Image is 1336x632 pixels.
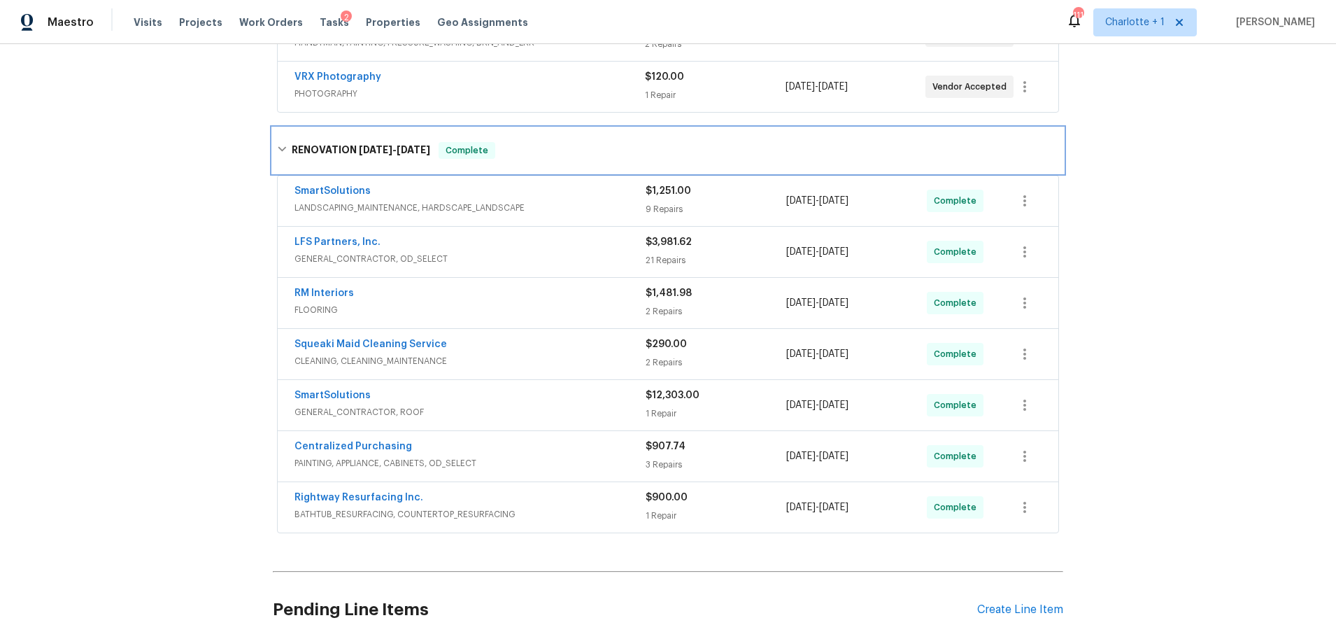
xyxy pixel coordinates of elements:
[934,245,982,259] span: Complete
[819,349,848,359] span: [DATE]
[294,186,371,196] a: SmartSolutions
[786,398,848,412] span: -
[786,349,816,359] span: [DATE]
[294,493,423,503] a: Rightway Resurfacing Inc.
[1230,15,1315,29] span: [PERSON_NAME]
[786,296,848,310] span: -
[294,87,645,101] span: PHOTOGRAPHY
[646,202,786,216] div: 9 Repairs
[1073,8,1083,22] div: 111
[786,247,816,257] span: [DATE]
[934,398,982,412] span: Complete
[397,145,430,155] span: [DATE]
[819,451,848,461] span: [DATE]
[294,339,447,349] a: Squeaki Maid Cleaning Service
[359,145,430,155] span: -
[786,194,848,208] span: -
[932,80,1012,94] span: Vendor Accepted
[819,247,848,257] span: [DATE]
[294,252,646,266] span: GENERAL_CONTRACTOR, OD_SELECT
[934,194,982,208] span: Complete
[366,15,420,29] span: Properties
[48,15,94,29] span: Maestro
[292,142,430,159] h6: RENOVATION
[786,82,815,92] span: [DATE]
[294,456,646,470] span: PAINTING, APPLIANCE, CABINETS, OD_SELECT
[646,458,786,472] div: 3 Repairs
[437,15,528,29] span: Geo Assignments
[934,500,982,514] span: Complete
[294,405,646,419] span: GENERAL_CONTRACTOR, ROOF
[294,442,412,451] a: Centralized Purchasing
[786,503,816,512] span: [DATE]
[320,17,349,27] span: Tasks
[645,37,785,51] div: 2 Repairs
[786,500,848,514] span: -
[786,449,848,463] span: -
[646,407,786,421] div: 1 Repair
[934,296,982,310] span: Complete
[786,298,816,308] span: [DATE]
[440,143,494,157] span: Complete
[646,339,687,349] span: $290.00
[273,128,1063,173] div: RENOVATION [DATE]-[DATE]Complete
[646,253,786,267] div: 21 Repairs
[341,10,352,24] div: 2
[294,237,381,247] a: LFS Partners, Inc.
[646,356,786,370] div: 2 Repairs
[294,303,646,317] span: FLOORING
[819,503,848,512] span: [DATE]
[646,186,691,196] span: $1,251.00
[294,201,646,215] span: LANDSCAPING_MAINTENANCE, HARDSCAPE_LANDSCAPE
[819,196,848,206] span: [DATE]
[294,288,354,298] a: RM Interiors
[786,347,848,361] span: -
[934,449,982,463] span: Complete
[786,80,848,94] span: -
[646,288,692,298] span: $1,481.98
[239,15,303,29] span: Work Orders
[294,72,381,82] a: VRX Photography
[934,347,982,361] span: Complete
[819,298,848,308] span: [DATE]
[294,354,646,368] span: CLEANING, CLEANING_MAINTENANCE
[294,391,371,400] a: SmartSolutions
[645,72,684,82] span: $120.00
[786,451,816,461] span: [DATE]
[977,603,1063,617] div: Create Line Item
[645,88,785,102] div: 1 Repair
[818,82,848,92] span: [DATE]
[179,15,222,29] span: Projects
[134,15,162,29] span: Visits
[294,507,646,521] span: BATHTUB_RESURFACING, COUNTERTOP_RESURFACING
[646,493,688,503] span: $900.00
[1105,15,1165,29] span: Charlotte + 1
[786,196,816,206] span: [DATE]
[646,304,786,318] div: 2 Repairs
[646,442,685,451] span: $907.74
[646,237,692,247] span: $3,981.62
[786,400,816,410] span: [DATE]
[359,145,392,155] span: [DATE]
[786,245,848,259] span: -
[646,391,699,400] span: $12,303.00
[819,400,848,410] span: [DATE]
[646,509,786,523] div: 1 Repair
